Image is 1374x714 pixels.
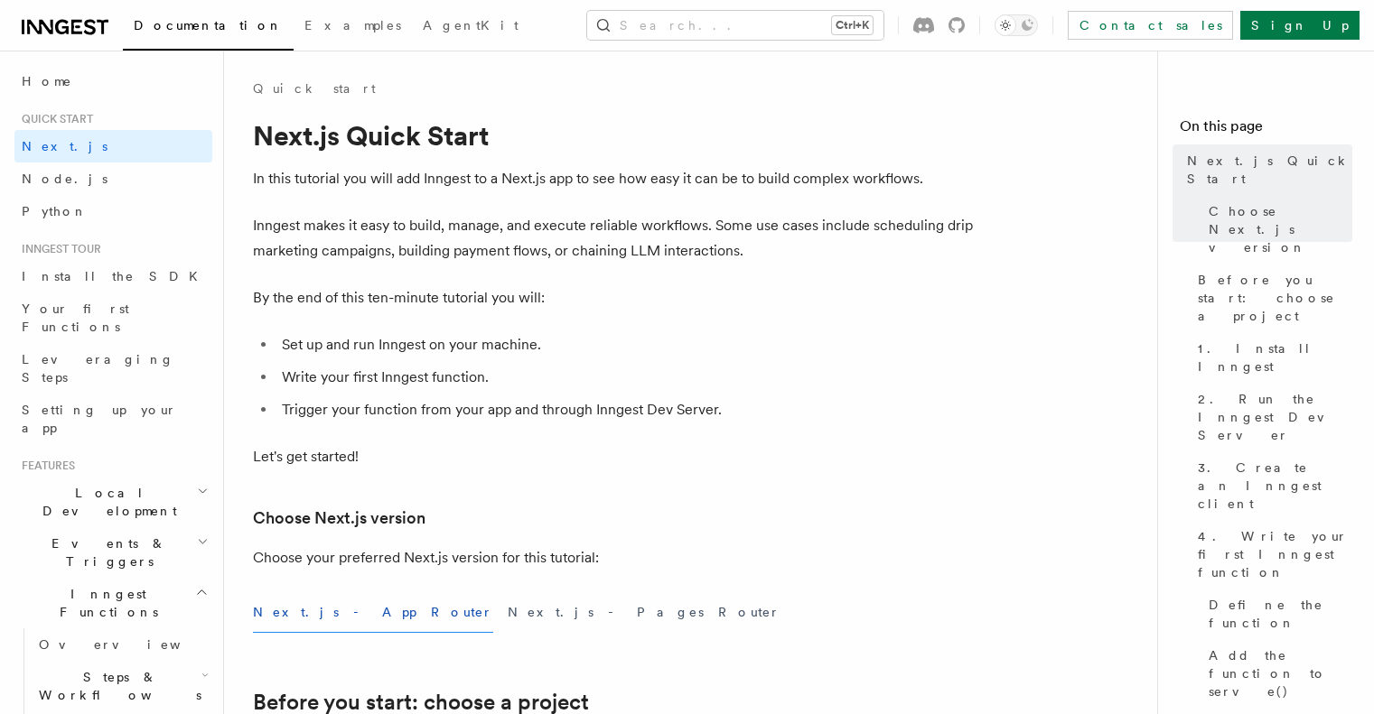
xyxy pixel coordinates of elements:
[14,459,75,473] span: Features
[14,578,212,628] button: Inngest Functions
[123,5,294,51] a: Documentation
[1209,646,1352,700] span: Add the function to serve()
[832,16,873,34] kbd: Ctrl+K
[1201,589,1352,639] a: Define the function
[22,204,88,218] span: Python
[22,72,72,90] span: Home
[304,18,401,32] span: Examples
[14,65,212,97] a: Home
[14,292,212,343] a: Your first Functions
[32,628,212,661] a: Overview
[14,534,197,570] span: Events & Triggers
[423,18,519,32] span: AgentKit
[1191,332,1352,383] a: 1. Install Inngest
[276,332,976,357] li: Set up and run Inngest on your machine.
[22,172,107,186] span: Node.js
[1201,195,1352,264] a: Choose Next.js version
[32,661,212,711] button: Steps & Workflows
[1209,202,1352,256] span: Choose Next.js version
[32,668,201,704] span: Steps & Workflows
[14,130,212,162] a: Next.js
[1187,152,1352,188] span: Next.js Quick Start
[253,444,976,469] p: Let's get started!
[39,637,225,652] span: Overview
[253,285,976,311] p: By the end of this ten-minute tutorial you will:
[1198,271,1352,325] span: Before you start: choose a project
[14,585,195,621] span: Inngest Functions
[1198,339,1352,376] span: 1. Install Inngest
[14,527,212,578] button: Events & Triggers
[22,352,174,385] span: Leveraging Steps
[253,79,376,97] a: Quick start
[1191,383,1352,451] a: 2. Run the Inngest Dev Server
[1068,11,1233,40] a: Contact sales
[22,139,107,153] span: Next.js
[276,365,976,390] li: Write your first Inngest function.
[276,397,976,422] li: Trigger your function from your app and through Inngest Dev Server.
[508,592,780,633] button: Next.js - Pages Router
[1198,390,1352,444] span: 2. Run the Inngest Dev Server
[22,301,129,334] span: Your first Functions
[22,269,209,283] span: Install the SDK
[995,14,1038,36] button: Toggle dark mode
[14,343,212,394] a: Leveraging Steps
[1191,264,1352,332] a: Before you start: choose a project
[14,242,101,256] span: Inngest tour
[1198,459,1352,513] span: 3. Create an Inngest client
[14,112,93,126] span: Quick start
[1180,116,1352,144] h4: On this page
[22,403,177,435] span: Setting up your app
[14,195,212,227] a: Python
[587,11,883,40] button: Search...Ctrl+K
[253,166,976,191] p: In this tutorial you will add Inngest to a Next.js app to see how easy it can be to build complex...
[1240,11,1360,40] a: Sign Up
[1180,144,1352,195] a: Next.js Quick Start
[253,545,976,570] p: Choose your preferred Next.js version for this tutorial:
[1191,520,1352,589] a: 4. Write your first Inngest function
[412,5,529,49] a: AgentKit
[1209,596,1352,632] span: Define the function
[134,18,283,32] span: Documentation
[1191,451,1352,520] a: 3. Create an Inngest client
[253,213,976,264] p: Inngest makes it easy to build, manage, and execute reliable workflows. Some use cases include sc...
[14,484,197,520] span: Local Development
[253,119,976,152] h1: Next.js Quick Start
[294,5,412,49] a: Examples
[253,592,493,633] button: Next.js - App Router
[253,505,425,531] a: Choose Next.js version
[14,162,212,195] a: Node.js
[14,394,212,444] a: Setting up your app
[1198,527,1352,581] span: 4. Write your first Inngest function
[14,477,212,527] button: Local Development
[14,260,212,292] a: Install the SDK
[1201,639,1352,708] a: Add the function to serve()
